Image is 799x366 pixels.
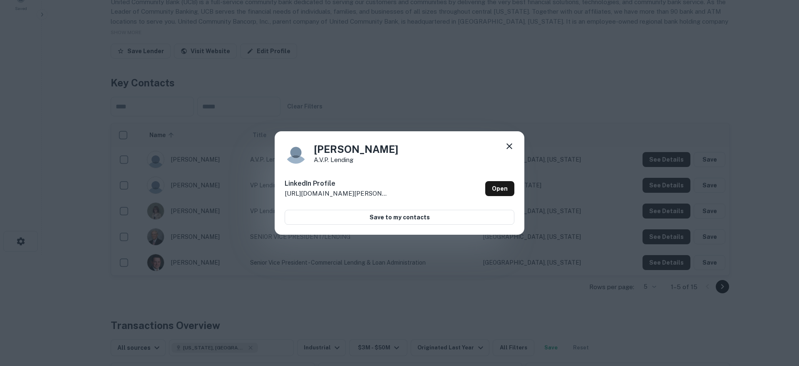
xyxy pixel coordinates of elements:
h6: LinkedIn Profile [285,179,389,189]
a: Open [485,181,514,196]
p: A.V.P. Lending [314,157,398,163]
iframe: Chat Widget [757,300,799,339]
h4: [PERSON_NAME] [314,142,398,157]
button: Save to my contacts [285,210,514,225]
p: [URL][DOMAIN_NAME][PERSON_NAME] [285,189,389,199]
img: 9c8pery4andzj6ohjkjp54ma2 [285,141,307,164]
